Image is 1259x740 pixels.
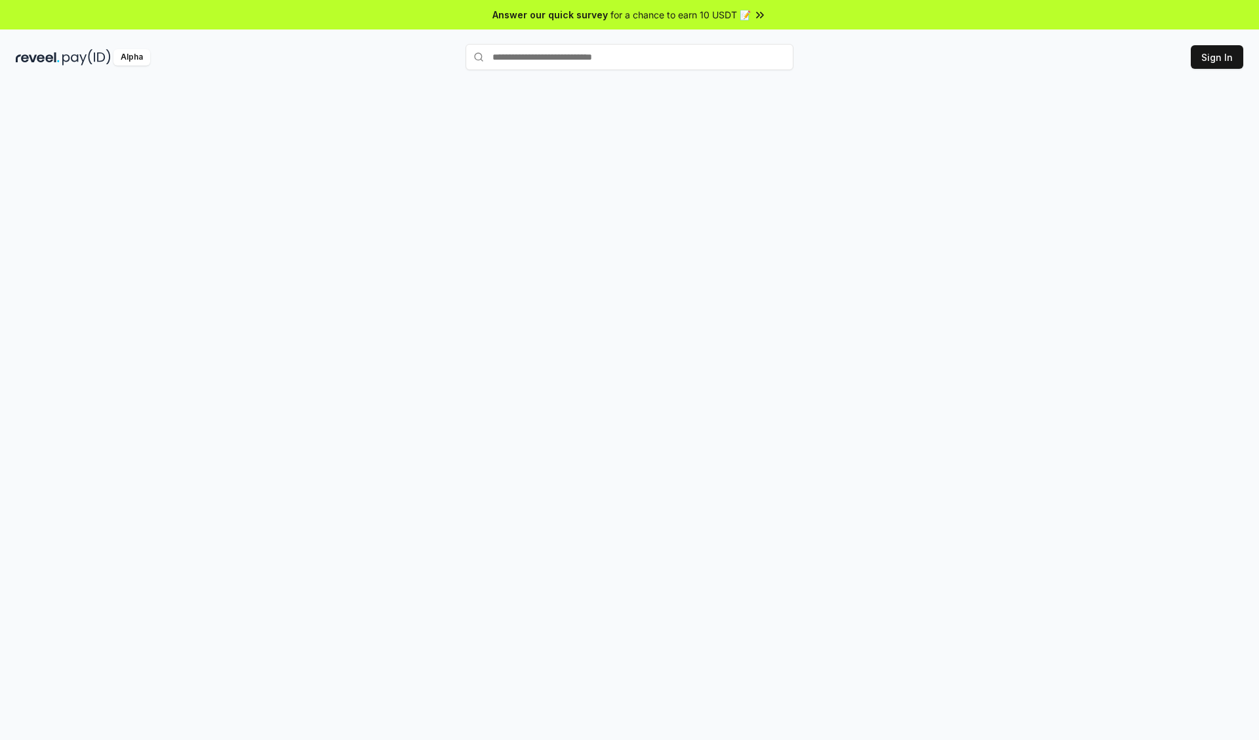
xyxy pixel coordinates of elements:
img: reveel_dark [16,49,60,66]
img: pay_id [62,49,111,66]
button: Sign In [1191,45,1243,69]
span: Answer our quick survey [492,8,608,22]
div: Alpha [113,49,150,66]
span: for a chance to earn 10 USDT 📝 [610,8,751,22]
